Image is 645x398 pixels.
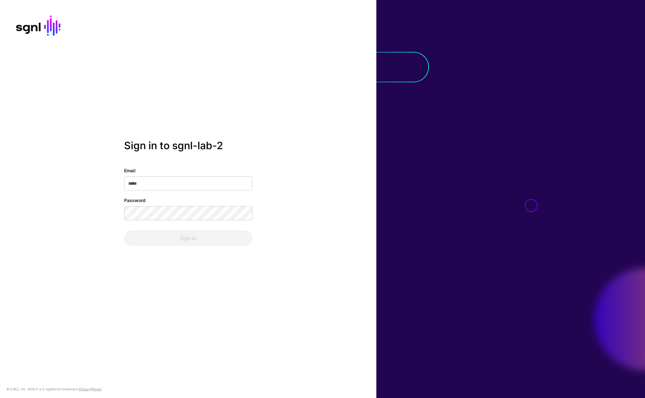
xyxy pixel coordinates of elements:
h2: Sign in to sgnl-lab-2 [124,139,252,151]
a: Privacy [79,387,90,391]
a: Terms [92,387,101,391]
label: Email [124,167,136,174]
label: Password [124,197,146,204]
div: © [URL], Inc. SGNL® is a registered trademark. & [6,386,101,392]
